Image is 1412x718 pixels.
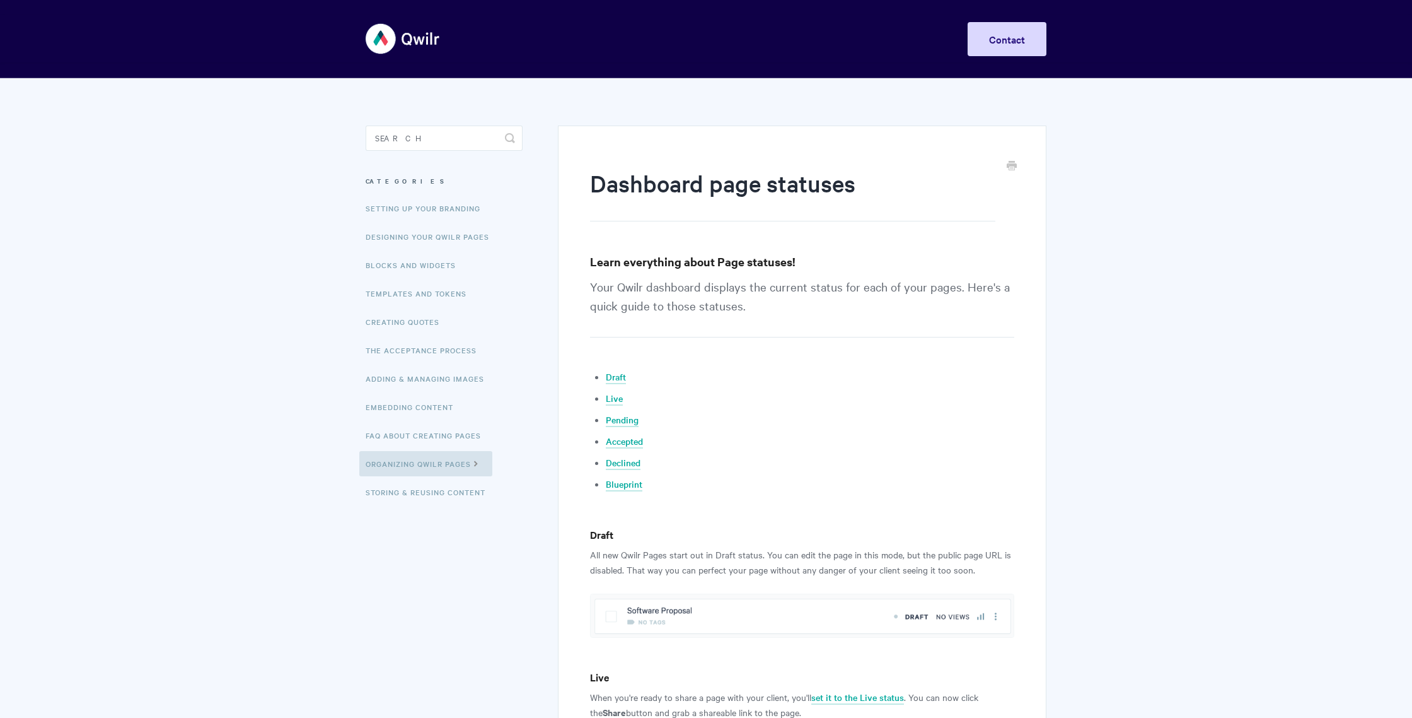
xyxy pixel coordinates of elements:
[590,167,995,221] h1: Dashboard page statuses
[590,253,1014,271] h3: Learn everything about Page statuses!
[606,392,623,406] a: Live
[366,394,463,420] a: Embedding Content
[366,15,441,62] img: Qwilr Help Center
[366,309,449,334] a: Creating Quotes
[590,277,1014,338] p: Your Qwilr dashboard displays the current status for each of your pages. Here's a quick guide to ...
[359,451,492,476] a: Organizing Qwilr Pages
[606,456,640,470] a: Declined
[590,594,1014,637] img: file-K7P22jPbeu.png
[366,281,476,306] a: Templates and Tokens
[366,252,465,278] a: Blocks and Widgets
[590,527,1014,543] h4: Draft
[811,691,904,705] a: set it to the Live status
[606,413,639,427] a: Pending
[606,435,643,449] a: Accepted
[366,338,486,363] a: The Acceptance Process
[590,669,1014,685] h4: Live
[366,366,494,391] a: Adding & Managing Images
[366,170,523,192] h3: Categories
[590,547,1014,577] p: All new Qwilr Pages start out in Draft status. You can edit the page in this mode, but the public...
[366,126,523,151] input: Search
[606,478,642,491] a: Blueprint
[606,370,626,384] a: Draft
[366,224,499,249] a: Designing Your Qwilr Pages
[366,423,490,448] a: FAQ About Creating Pages
[366,480,495,505] a: Storing & Reusing Content
[968,22,1046,56] a: Contact
[1007,160,1017,174] a: Print this Article
[366,196,490,221] a: Setting up your Branding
